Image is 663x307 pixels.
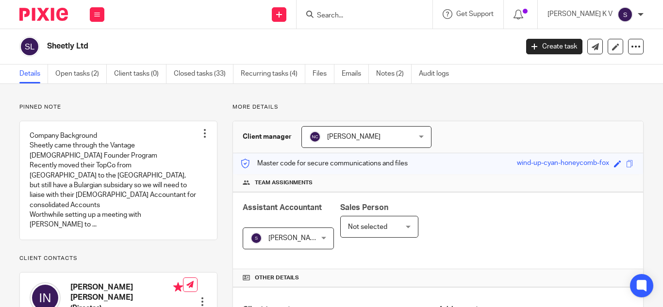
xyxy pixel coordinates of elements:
a: Files [313,65,334,83]
span: Get Support [456,11,494,17]
input: Search [316,12,403,20]
a: Client tasks (0) [114,65,166,83]
p: [PERSON_NAME] K V [547,9,613,19]
a: Notes (2) [376,65,412,83]
p: Pinned note [19,103,217,111]
img: svg%3E [250,232,262,244]
h4: [PERSON_NAME] [PERSON_NAME] [70,282,183,303]
span: Assistant Accountant [243,204,322,211]
i: Primary [173,282,183,292]
a: Emails [342,65,369,83]
p: Master code for secure communications and files [240,159,408,168]
a: Open tasks (2) [55,65,107,83]
span: [PERSON_NAME] [327,133,381,140]
p: Client contacts [19,255,217,262]
h3: Client manager [243,132,292,142]
span: Other details [255,274,299,282]
div: wind-up-cyan-honeycomb-fox [517,158,609,169]
h2: Sheetly Ltd [47,41,419,51]
a: Details [19,65,48,83]
a: Recurring tasks (4) [241,65,305,83]
span: Sales Person [340,204,388,211]
img: svg%3E [19,36,40,57]
span: Not selected [348,224,387,230]
img: svg%3E [309,131,321,143]
img: svg%3E [617,7,633,22]
span: [PERSON_NAME] K V [268,235,333,242]
span: Team assignments [255,179,313,187]
a: Create task [526,39,582,54]
a: Audit logs [419,65,456,83]
img: Pixie [19,8,68,21]
p: More details [232,103,644,111]
a: Closed tasks (33) [174,65,233,83]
